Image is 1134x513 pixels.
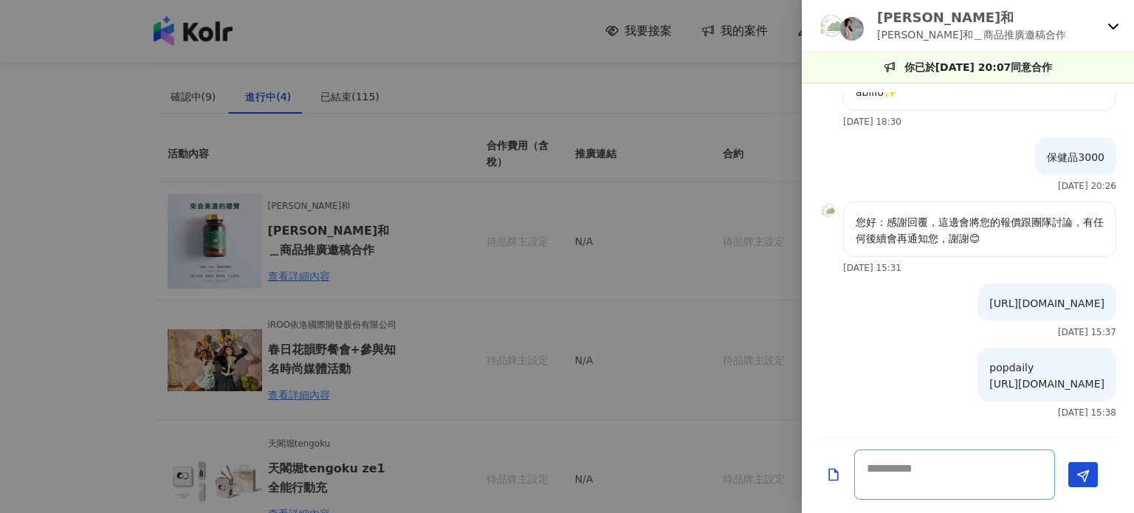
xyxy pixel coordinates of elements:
p: [URL][DOMAIN_NAME] [989,295,1104,311]
button: Send [1068,462,1098,487]
p: [DATE] 20:26 [1058,181,1116,191]
p: [DATE] 15:37 [1058,327,1116,337]
button: Add a file [826,462,841,488]
img: KOL Avatar [817,11,846,41]
p: [PERSON_NAME]和 [877,8,1066,27]
img: KOL Avatar [819,202,837,219]
p: 你已於[DATE] 20:07同意合作 [904,59,1053,75]
p: 您好：感謝回覆，這邊會將您的報價跟團隊討論，有任何後續會再通知您，謝謝😊 [856,214,1104,247]
p: [DATE] 15:38 [1058,407,1116,418]
p: popdaily [URL][DOMAIN_NAME] [989,359,1104,392]
img: KOL Avatar [840,17,864,41]
p: [PERSON_NAME]和＿商品推廣邀稿合作 [877,27,1066,43]
p: [DATE] 15:31 [843,263,901,273]
p: [DATE] 18:30 [843,117,901,127]
p: 保健品3000 [1047,149,1104,165]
